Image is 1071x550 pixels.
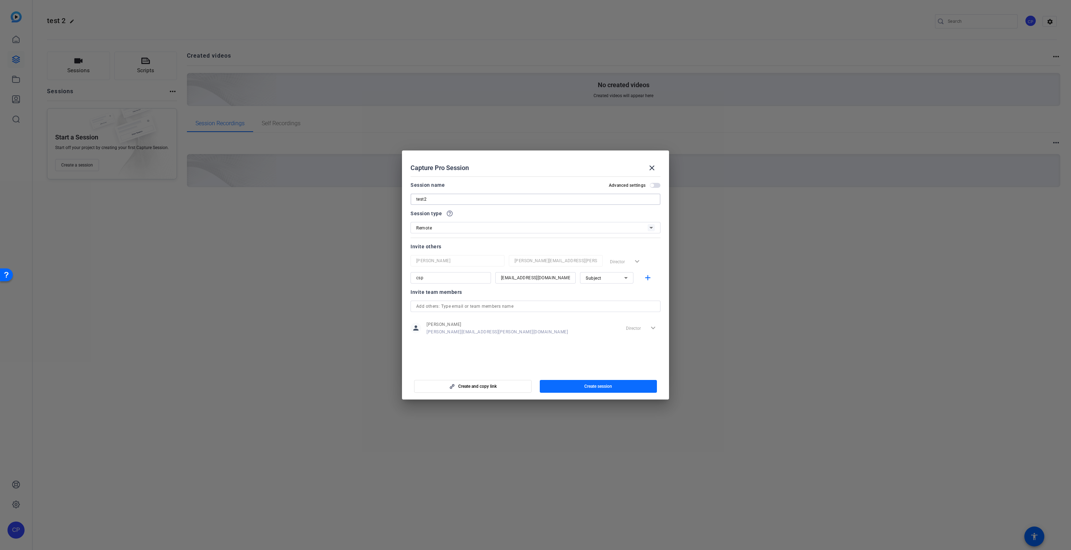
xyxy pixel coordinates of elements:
span: Remote [416,226,432,231]
h2: Advanced settings [609,183,646,188]
span: [PERSON_NAME][EMAIL_ADDRESS][PERSON_NAME][DOMAIN_NAME] [427,329,568,335]
div: Invite others [411,242,660,251]
span: Create session [584,384,612,389]
input: Name... [416,274,485,282]
button: Create and copy link [414,380,532,393]
input: Email... [514,257,597,265]
mat-icon: add [643,274,652,282]
input: Email... [501,274,570,282]
div: Session name [411,181,445,189]
div: Invite team members [411,288,660,296]
span: Subject [586,276,601,281]
mat-icon: person [411,323,421,333]
input: Add others: Type email or team members name [416,302,655,311]
span: Session type [411,209,442,218]
button: Create session [540,380,657,393]
mat-icon: help_outline [446,210,453,217]
span: [PERSON_NAME] [427,322,568,327]
div: Capture Pro Session [411,159,660,176]
input: Enter Session Name [416,195,655,203]
span: Create and copy link [458,384,497,389]
mat-icon: close [648,164,656,172]
input: Name... [416,257,499,265]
